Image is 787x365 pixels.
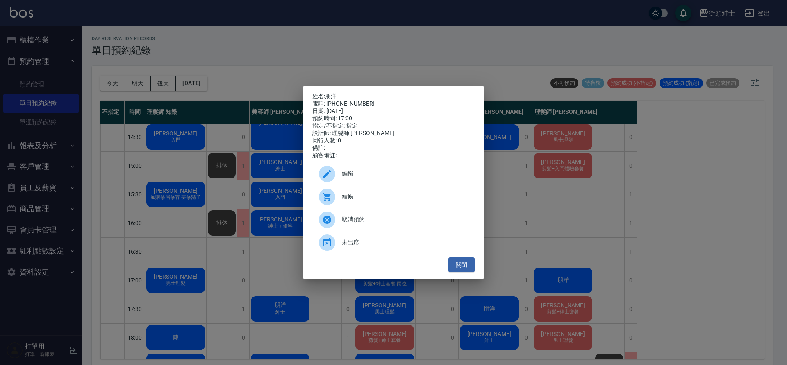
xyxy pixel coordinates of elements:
[312,231,475,254] div: 未出席
[342,215,468,224] span: 取消預約
[312,122,475,130] div: 指定/不指定: 指定
[312,162,475,185] div: 編輯
[312,208,475,231] div: 取消預約
[342,238,468,247] span: 未出席
[448,257,475,273] button: 關閉
[312,137,475,144] div: 同行人數: 0
[312,152,475,159] div: 顧客備註:
[312,144,475,152] div: 備註:
[342,169,468,178] span: 編輯
[312,108,475,115] div: 日期: [DATE]
[312,93,475,100] p: 姓名:
[312,185,475,208] a: 結帳
[325,93,337,99] a: 朋洋
[312,130,475,137] div: 設計師: 理髮師 [PERSON_NAME]
[312,100,475,108] div: 電話: [PHONE_NUMBER]
[312,115,475,122] div: 預約時間: 17:00
[342,192,468,201] span: 結帳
